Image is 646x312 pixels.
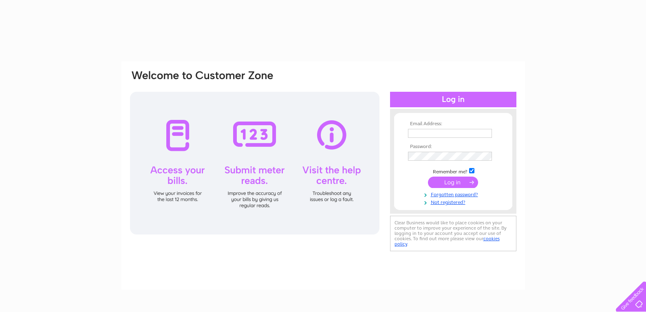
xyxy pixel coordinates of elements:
th: Email Address: [406,121,500,127]
input: Submit [428,177,478,188]
th: Password: [406,144,500,150]
a: Forgotten password? [408,190,500,198]
td: Remember me? [406,167,500,175]
a: cookies policy [395,236,500,247]
a: Not registered? [408,198,500,206]
div: Clear Business would like to place cookies on your computer to improve your experience of the sit... [390,216,516,251]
